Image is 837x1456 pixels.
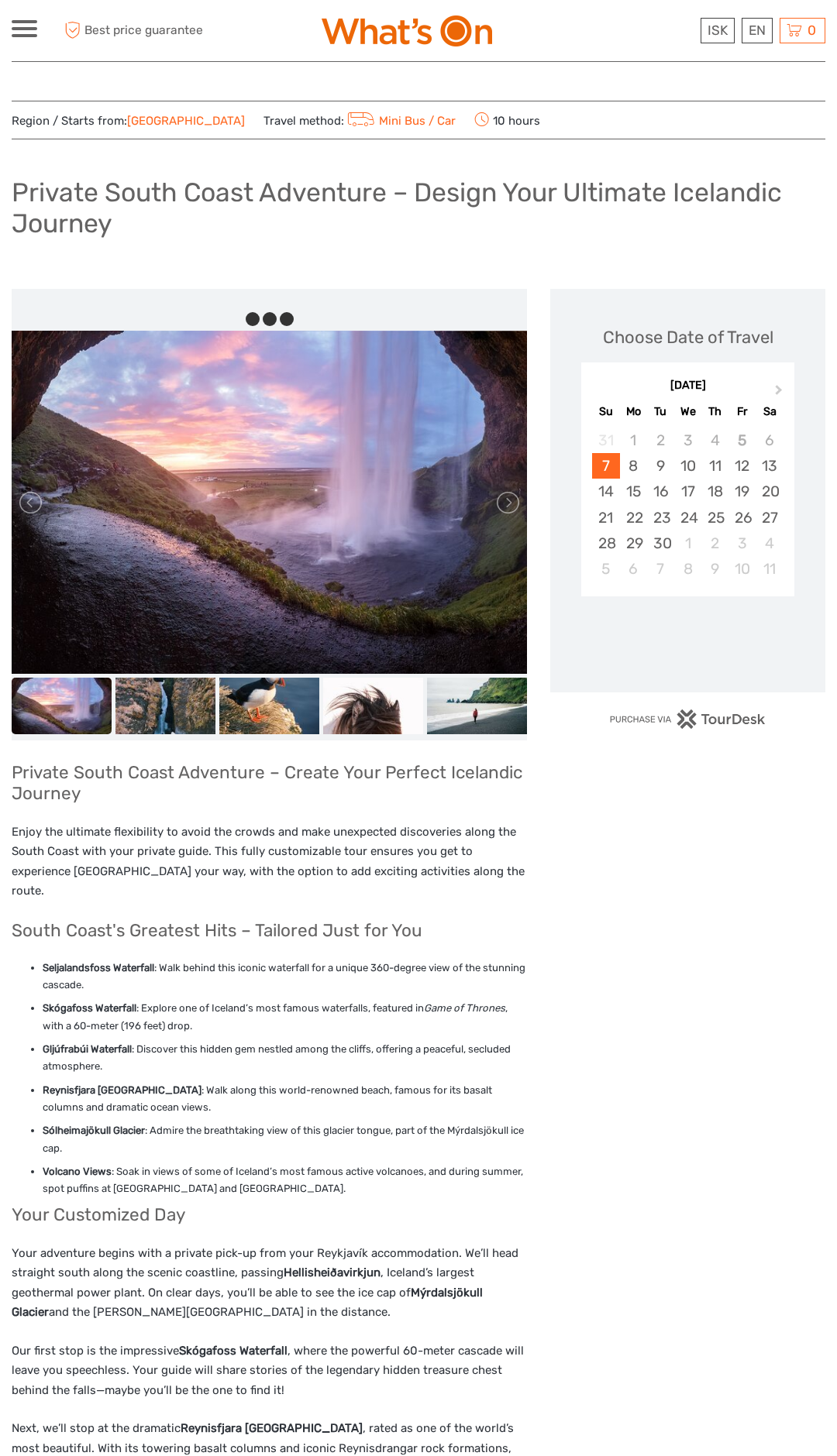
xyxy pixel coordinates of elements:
div: Choose Friday, September 19th, 2025 [728,479,756,504]
div: Choose Sunday, October 5th, 2025 [592,556,619,582]
strong: Reynisfjara [GEOGRAPHIC_DATA] [43,1084,201,1096]
div: Choose Tuesday, September 16th, 2025 [647,479,674,504]
em: Game of Thrones [424,1002,505,1014]
button: Next Month [768,382,793,407]
div: Fr [728,401,756,422]
strong: Skógafoss Waterfall [43,1002,136,1014]
div: Sa [756,401,783,422]
div: Choose Sunday, September 21st, 2025 [592,505,619,531]
div: Choose Wednesday, October 1st, 2025 [674,531,701,556]
span: 10 hours [474,109,540,131]
div: Choose Wednesday, September 17th, 2025 [674,479,701,504]
span: ISK [708,22,728,38]
div: Not available Wednesday, September 3rd, 2025 [674,428,701,453]
div: Choose Saturday, October 4th, 2025 [756,531,783,556]
h3: Private South Coast Adventure – Create Your Perfect Icelandic Journey [12,762,527,804]
li: : Admire the breathtaking view of this glacier tongue, part of the Mýrdalsjökull ice cap. [43,1122,527,1157]
div: Choose Tuesday, September 9th, 2025 [647,453,674,479]
div: Choose Sunday, September 14th, 2025 [592,479,619,504]
li: : Walk behind this iconic waterfall for a unique 360-degree view of the stunning cascade. [43,960,527,994]
div: Choose Saturday, October 11th, 2025 [756,556,783,582]
div: Choose Thursday, September 11th, 2025 [701,453,728,479]
div: Su [592,401,619,422]
div: [DATE] [581,378,794,394]
div: Not available Saturday, September 6th, 2025 [756,428,783,453]
div: Loading... [683,636,693,646]
strong: Volcano Views [43,1166,112,1177]
div: Th [701,401,728,422]
div: Not available Monday, September 1st, 2025 [620,428,647,453]
a: [GEOGRAPHIC_DATA] [127,114,245,128]
div: Choose Friday, September 26th, 2025 [728,505,756,531]
li: : Discover this hidden gem nestled among the cliffs, offering a peaceful, secluded atmosphere. [43,1041,527,1076]
div: Choose Thursday, September 18th, 2025 [701,479,728,504]
span: Best price guarantee [60,18,215,43]
span: 0 [805,22,818,38]
strong: Reynisfjara [GEOGRAPHIC_DATA] [181,1421,363,1435]
div: Choose Sunday, September 28th, 2025 [592,531,619,556]
img: 772af4b4187848bea58cf730a34082cd_slider_thumbnail.jpg [12,678,112,734]
li: : Explore one of Iceland’s most famous waterfalls, featured in , with a 60-meter (196 feet) drop. [43,1000,527,1035]
div: Choose Tuesday, September 30th, 2025 [647,531,674,556]
div: Choose Monday, September 29th, 2025 [620,531,647,556]
strong: Seljalandsfoss Waterfall [43,962,154,974]
img: 830d0523df4f4676bd951f308d480e14_slider_thumbnail.jpeg [427,678,527,734]
div: Choose Monday, September 15th, 2025 [620,479,647,504]
div: Choose Sunday, September 7th, 2025 [592,453,619,479]
div: Choose Friday, September 12th, 2025 [728,453,756,479]
img: What's On [322,15,492,46]
div: Choose Wednesday, October 8th, 2025 [674,556,701,582]
div: Tu [647,401,674,422]
span: Region / Starts from: [12,113,245,129]
strong: Sólheimajökull Glacier [43,1125,145,1136]
div: Choose Wednesday, September 10th, 2025 [674,453,701,479]
h3: South Coast's Greatest Hits – Tailored Just for You [12,920,527,941]
div: Choose Monday, September 8th, 2025 [620,453,647,479]
div: Not available Thursday, September 4th, 2025 [701,428,728,453]
div: Not available Tuesday, September 2nd, 2025 [647,428,674,453]
div: Choose Tuesday, October 7th, 2025 [647,556,674,582]
div: Choose Friday, October 10th, 2025 [728,556,756,582]
h3: Your Customized Day [12,1204,527,1225]
p: Your adventure begins with a private pick-up from your Reykjavík accommodation. We’ll head straig... [12,1244,527,1323]
strong: Gljúfrabúi Waterfall [43,1043,132,1055]
div: We [674,401,701,422]
a: Mini Bus / Car [344,114,456,128]
img: 772af4b4187848bea58cf730a34082cd_main_slider.jpg [12,331,527,674]
div: Choose Date of Travel [603,325,773,349]
div: Choose Friday, October 3rd, 2025 [728,531,756,556]
div: Choose Monday, September 22nd, 2025 [620,505,647,531]
img: 7de89fb3f5114fa996d1d34ca243d5ad_slider_thumbnail.jpeg [219,678,319,734]
p: Enjoy the ultimate flexibility to avoid the crowds and make unexpected discoveries along the Sout... [12,822,527,901]
div: Choose Saturday, September 27th, 2025 [756,505,783,531]
div: Choose Thursday, September 25th, 2025 [701,505,728,531]
strong: Hellisheiðavirkjun [284,1265,381,1279]
div: Not available Friday, September 5th, 2025 [728,428,756,453]
h1: Private South Coast Adventure – Design Your Ultimate Icelandic Journey [12,177,825,239]
span: Travel method: [263,109,456,131]
p: Our first stop is the impressive , where the powerful 60-meter cascade will leave you speechless.... [12,1341,527,1401]
div: Choose Thursday, October 9th, 2025 [701,556,728,582]
div: Not available Sunday, August 31st, 2025 [592,428,619,453]
div: Choose Monday, October 6th, 2025 [620,556,647,582]
li: : Walk along this world-renowned beach, famous for its basalt columns and dramatic ocean views. [43,1082,527,1117]
div: Choose Tuesday, September 23rd, 2025 [647,505,674,531]
strong: Skógafoss Waterfall [179,1344,288,1358]
div: EN [742,18,773,43]
div: Choose Saturday, September 13th, 2025 [756,453,783,479]
img: 15456ab0e96e475ca11640140a9ca962_slider_thumbnail.jpeg [115,678,215,734]
img: PurchaseViaTourDesk.png [609,709,766,729]
div: Choose Thursday, October 2nd, 2025 [701,531,728,556]
img: 5ddb50013eac48cea8e6a50dbdc4fd42_slider_thumbnail.jpeg [323,678,423,734]
li: : Soak in views of some of Iceland’s most famous active volcanoes, and during summer, spot puffin... [43,1163,527,1198]
div: Choose Saturday, September 20th, 2025 [756,479,783,504]
div: Choose Wednesday, September 24th, 2025 [674,505,701,531]
div: Mo [620,401,647,422]
div: month 2025-09 [586,428,789,582]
